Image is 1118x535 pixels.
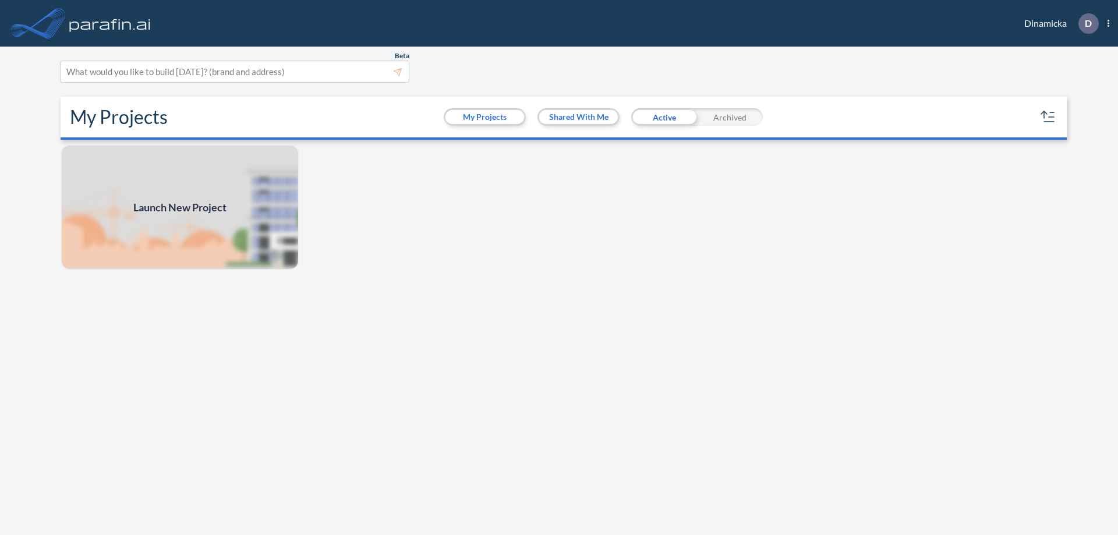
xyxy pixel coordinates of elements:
[395,51,409,61] span: Beta
[1007,13,1109,34] div: Dinamicka
[70,106,168,128] h2: My Projects
[1085,18,1092,29] p: D
[61,144,299,270] a: Launch New Project
[67,12,153,35] img: logo
[1039,108,1057,126] button: sort
[631,108,697,126] div: Active
[697,108,763,126] div: Archived
[61,144,299,270] img: add
[539,110,618,124] button: Shared With Me
[133,200,227,215] span: Launch New Project
[445,110,524,124] button: My Projects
